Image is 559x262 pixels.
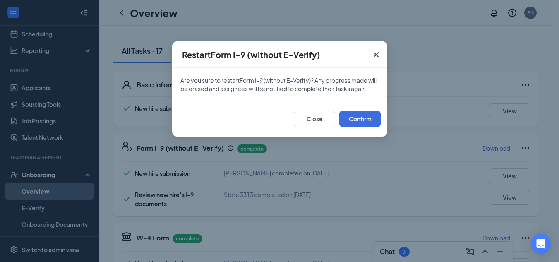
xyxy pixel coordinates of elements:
h4: Restart Form I-9 (without E-Verify) [182,49,320,60]
div: Open Intercom Messenger [531,234,551,254]
button: Close [294,111,335,127]
button: Confirm [339,111,381,127]
svg: Cross [371,50,381,60]
button: Close [365,41,387,68]
p: Are you sure to restart Form I-9 (without E-Verify) ? Any progress made will be erased and assign... [180,76,379,93]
